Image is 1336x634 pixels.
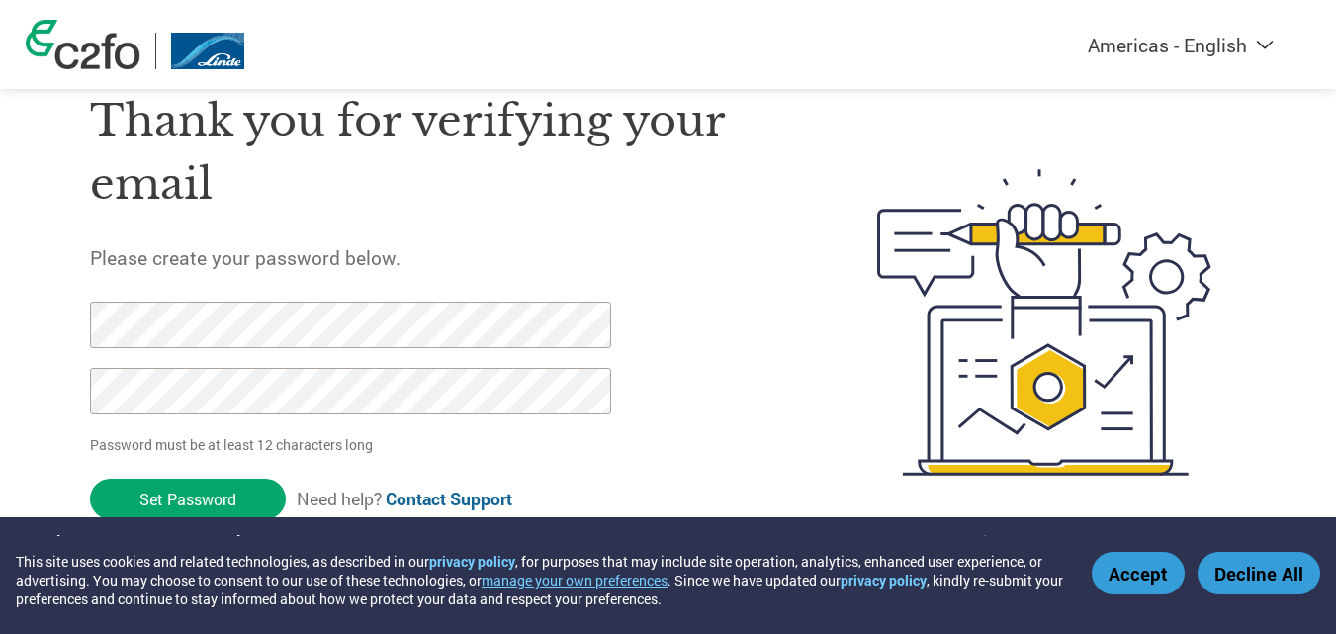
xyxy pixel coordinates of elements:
button: Accept [1092,552,1185,594]
h5: Please create your password below. [90,245,784,270]
button: Decline All [1198,552,1320,594]
img: c2fo logo [26,20,140,69]
p: © 2024 Pollen, Inc. All rights reserved / Pat. 10,817,932 and Pat. 11,100,477. [839,531,1311,552]
p: Password must be at least 12 characters long [90,434,618,455]
a: Contact Support [386,488,512,510]
a: privacy policy [841,571,927,589]
a: privacy policy [429,552,515,571]
a: Security [196,531,254,552]
a: Privacy [41,531,93,552]
a: Terms [123,531,166,552]
button: manage your own preferences [482,571,668,589]
input: Set Password [90,479,286,519]
img: Linde [171,33,244,69]
span: Need help? [297,488,512,510]
img: create-password [842,60,1247,585]
h1: Thank you for verifying your email [90,89,784,217]
div: This site uses cookies and related technologies, as described in our , for purposes that may incl... [16,552,1063,608]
